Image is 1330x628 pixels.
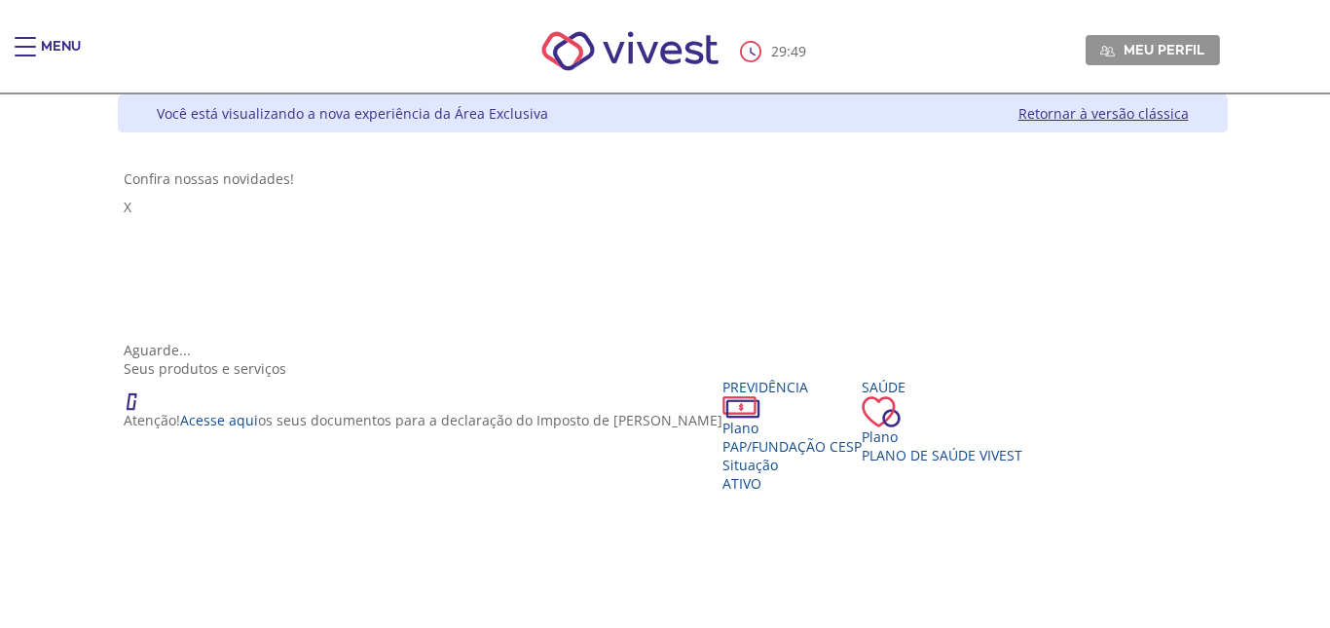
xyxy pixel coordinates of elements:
[862,446,1022,464] span: Plano de Saúde VIVEST
[722,378,862,396] div: Previdência
[1086,35,1220,64] a: Meu perfil
[862,378,1022,464] a: Saúde PlanoPlano de Saúde VIVEST
[722,396,760,419] img: ico_dinheiro.png
[124,359,1222,378] div: Seus produtos e serviços
[791,42,806,60] span: 49
[124,341,1222,359] div: Aguarde...
[180,411,258,429] a: Acesse aqui
[1124,41,1204,58] span: Meu perfil
[862,378,1022,396] div: Saúde
[124,378,157,411] img: ico_atencao.png
[862,396,901,427] img: ico_coracao.png
[520,10,741,92] img: Vivest
[1018,104,1189,123] a: Retornar à versão clássica
[157,104,548,123] div: Você está visualizando a nova experiência da Área Exclusiva
[41,37,81,76] div: Menu
[740,41,810,62] div: :
[862,427,1022,446] div: Plano
[124,198,131,216] span: X
[1100,44,1115,58] img: Meu perfil
[722,378,862,493] a: Previdência PlanoPAP/Fundação CESP SituaçãoAtivo
[722,437,862,456] span: PAP/Fundação CESP
[722,474,761,493] span: Ativo
[722,456,862,474] div: Situação
[771,42,787,60] span: 29
[722,419,862,437] div: Plano
[124,169,1222,188] div: Confira nossas novidades!
[124,411,722,429] p: Atenção! os seus documentos para a declaração do Imposto de [PERSON_NAME]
